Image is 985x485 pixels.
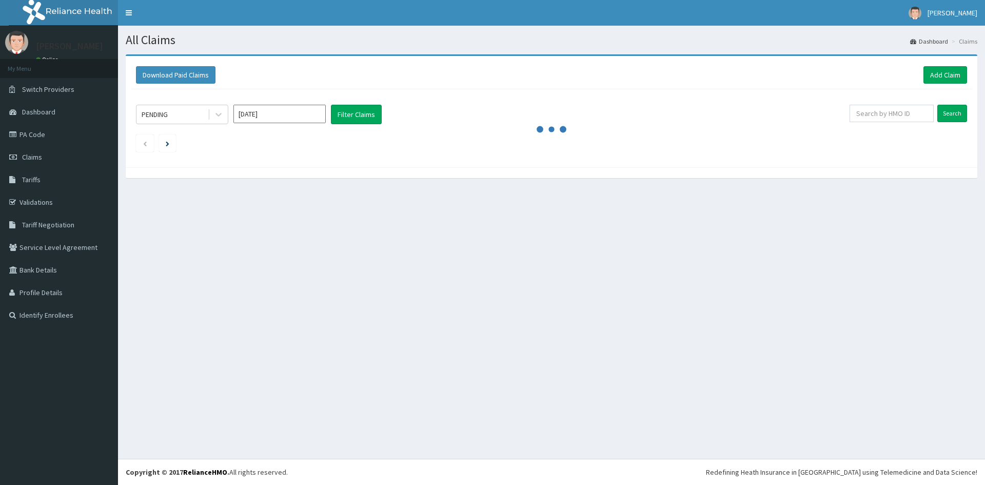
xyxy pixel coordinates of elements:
span: [PERSON_NAME] [928,8,977,17]
svg: audio-loading [536,114,567,145]
li: Claims [949,37,977,46]
a: RelianceHMO [183,468,227,477]
span: Tariff Negotiation [22,220,74,229]
a: Online [36,56,61,63]
button: Download Paid Claims [136,66,215,84]
span: Dashboard [22,107,55,117]
div: Redefining Heath Insurance in [GEOGRAPHIC_DATA] using Telemedicine and Data Science! [706,467,977,477]
img: User Image [909,7,921,20]
a: Add Claim [923,66,967,84]
footer: All rights reserved. [118,459,985,485]
a: Dashboard [910,37,948,46]
button: Filter Claims [331,105,382,124]
span: Claims [22,152,42,162]
input: Select Month and Year [233,105,326,123]
img: User Image [5,31,28,54]
input: Search by HMO ID [850,105,934,122]
a: Next page [166,139,169,148]
p: [PERSON_NAME] [36,42,103,51]
h1: All Claims [126,33,977,47]
input: Search [937,105,967,122]
strong: Copyright © 2017 . [126,468,229,477]
span: Switch Providers [22,85,74,94]
div: PENDING [142,109,168,120]
a: Previous page [143,139,147,148]
span: Tariffs [22,175,41,184]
